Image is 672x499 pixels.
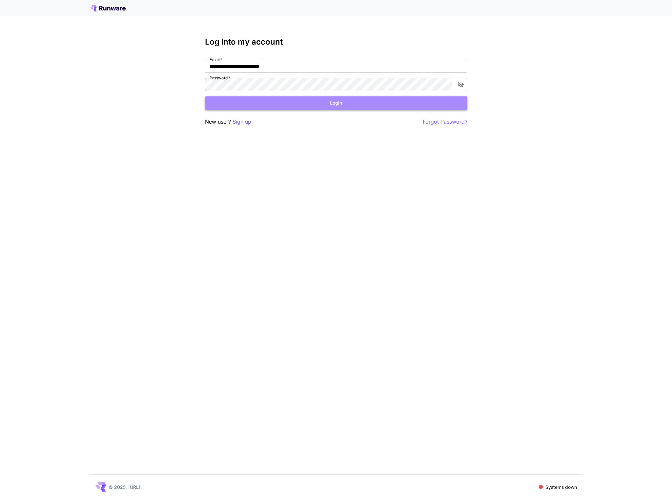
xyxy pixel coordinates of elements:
[210,75,231,81] label: Password
[455,79,467,90] button: toggle password visibility
[205,118,251,126] p: New user?
[205,37,467,47] h3: Log into my account
[423,118,467,126] button: Forgot Password?
[109,484,140,490] p: © 2025, [URL]
[210,57,222,62] label: Email
[545,484,577,490] p: Systems down
[205,96,467,110] button: Login
[233,118,251,126] button: Sign up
